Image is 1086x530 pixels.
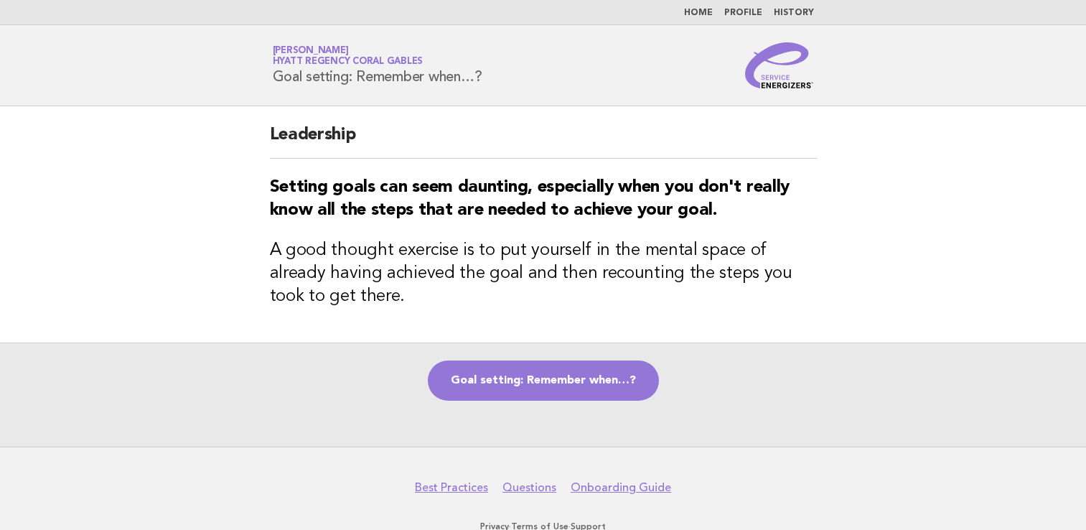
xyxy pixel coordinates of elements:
[428,361,659,401] a: Goal setting: Remember when…?
[270,124,817,159] h2: Leadership
[273,47,482,84] h1: Goal setting: Remember when…?
[502,480,556,495] a: Questions
[745,42,814,88] img: Service Energizers
[774,9,814,17] a: History
[273,57,423,67] span: Hyatt Regency Coral Gables
[415,480,488,495] a: Best Practices
[571,480,671,495] a: Onboarding Guide
[684,9,713,17] a: Home
[270,179,790,219] strong: Setting goals can seem daunting, especially when you don't really know all the steps that are nee...
[724,9,762,17] a: Profile
[273,46,423,66] a: [PERSON_NAME]Hyatt Regency Coral Gables
[270,239,817,308] h3: A good thought exercise is to put yourself in the mental space of already having achieved the goa...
